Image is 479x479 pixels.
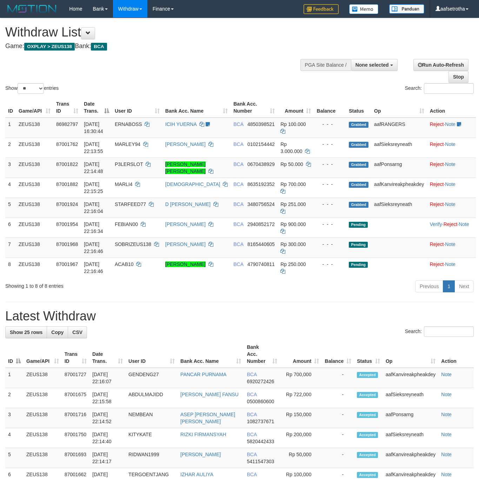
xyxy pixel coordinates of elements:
img: panduan.png [389,4,424,14]
span: BCA [247,392,257,397]
span: CSV [72,330,82,335]
td: aafSieksreyneath [371,138,427,158]
span: Copy 0670438929 to clipboard [247,161,275,167]
a: Note [445,201,455,207]
span: [DATE] 22:13:55 [84,141,103,154]
span: Copy 1082737671 to clipboard [247,419,274,424]
span: BCA [233,201,243,207]
a: Note [441,412,452,417]
td: 5 [5,448,24,468]
span: Accepted [357,472,378,478]
span: 87001822 [56,161,78,167]
a: Run Auto-Refresh [413,59,468,71]
td: - [322,368,354,388]
td: ZEUS138 [24,388,62,408]
span: 87001882 [56,181,78,187]
span: [DATE] 16:30:44 [84,121,103,134]
a: [PERSON_NAME] [165,221,206,227]
a: Reject [430,241,444,247]
span: Copy 8165440605 to clipboard [247,241,275,247]
th: Trans ID: activate to sort column ascending [53,98,81,118]
span: Grabbed [349,122,368,128]
th: Amount: activate to sort column ascending [280,341,322,368]
td: aafPonsarng [371,158,427,178]
span: Accepted [357,392,378,398]
div: PGA Site Balance / [300,59,351,71]
span: Grabbed [349,182,368,188]
span: Grabbed [349,162,368,168]
span: [DATE] 22:16:34 [84,221,103,234]
span: Show 25 rows [10,330,42,335]
td: ZEUS138 [16,118,53,138]
td: 1 [5,368,24,388]
span: Copy 2940852172 to clipboard [247,221,275,227]
span: 87001968 [56,241,78,247]
td: ZEUS138 [16,158,53,178]
td: - [322,448,354,468]
span: BCA [247,452,257,457]
td: aafKanvireakpheakdey [383,368,438,388]
td: [DATE] 22:14:52 [89,408,126,428]
span: 87001762 [56,141,78,147]
span: BCA [233,261,243,267]
div: - - - [317,241,343,248]
span: Accepted [357,372,378,378]
span: Copy 3480756524 to clipboard [247,201,275,207]
th: User ID: activate to sort column ascending [112,98,162,118]
span: Pending [349,222,368,228]
td: ZEUS138 [16,138,53,158]
a: Note [441,372,452,377]
a: Reject [444,221,458,227]
a: Previous [415,280,443,292]
td: - [322,388,354,408]
span: Accepted [357,452,378,458]
a: ICIH YUERNA [165,121,197,127]
img: Button%20Memo.svg [349,4,379,14]
a: Note [445,261,455,267]
span: Rp 300.000 [280,241,306,247]
span: BCA [247,432,257,437]
a: Note [445,181,455,187]
a: Next [454,280,474,292]
a: Note [441,432,452,437]
span: Grabbed [349,202,368,208]
a: Reject [430,201,444,207]
span: Rp 100.000 [280,121,306,127]
button: None selected [351,59,398,71]
a: Note [441,392,452,397]
td: [DATE] 22:14:40 [89,428,126,448]
td: ZEUS138 [16,198,53,218]
a: 1 [443,280,455,292]
th: Bank Acc. Name: activate to sort column ascending [178,341,244,368]
th: User ID: activate to sort column ascending [126,341,178,368]
span: 86982797 [56,121,78,127]
span: [DATE] 22:15:25 [84,181,103,194]
td: · [427,198,476,218]
td: 7 [5,238,16,258]
span: Pending [349,262,368,268]
th: Bank Acc. Name: activate to sort column ascending [162,98,231,118]
span: BCA [233,121,243,127]
td: NEMBEAN [126,408,178,428]
td: 87001693 [62,448,89,468]
a: Copy [47,326,68,338]
td: 1 [5,118,16,138]
span: Accepted [357,432,378,438]
div: - - - [317,221,343,228]
th: Balance: activate to sort column ascending [322,341,354,368]
td: RIDWAN1999 [126,448,178,468]
span: MARLEY94 [115,141,140,147]
td: 2 [5,388,24,408]
td: ZEUS138 [16,218,53,238]
td: 87001750 [62,428,89,448]
span: Copy 0500860600 to clipboard [247,399,274,404]
a: [PERSON_NAME] [165,141,206,147]
th: Game/API: activate to sort column ascending [24,341,62,368]
td: · [427,118,476,138]
a: [PERSON_NAME] [165,261,206,267]
td: · [427,178,476,198]
a: Reject [430,181,444,187]
th: Status: activate to sort column ascending [354,341,383,368]
td: Rp 722,000 [280,388,322,408]
td: aafKanvireakpheakdey [383,448,438,468]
